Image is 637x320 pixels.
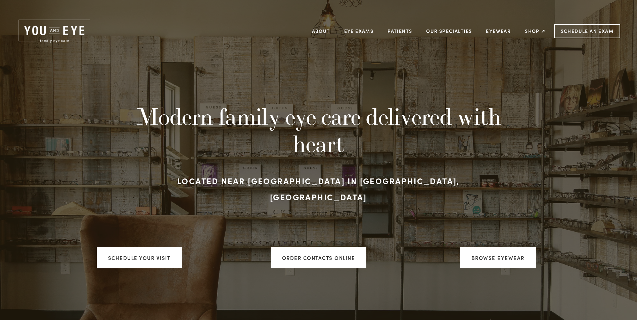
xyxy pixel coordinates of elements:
[135,103,502,157] h1: Modern family eye care delivered with heart
[177,175,462,202] strong: Located near [GEOGRAPHIC_DATA] in [GEOGRAPHIC_DATA], [GEOGRAPHIC_DATA]
[388,26,412,36] a: Patients
[426,28,472,34] a: Our Specialties
[460,247,536,268] a: Browse Eyewear
[17,18,92,44] img: Rochester, MN | You and Eye | Family Eye Care
[525,26,545,36] a: Shop ↗
[271,247,367,268] a: ORDER CONTACTS ONLINE
[97,247,182,268] a: Schedule your visit
[554,24,620,38] a: Schedule an Exam
[312,26,330,36] a: About
[344,26,374,36] a: Eye Exams
[486,26,511,36] a: Eyewear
